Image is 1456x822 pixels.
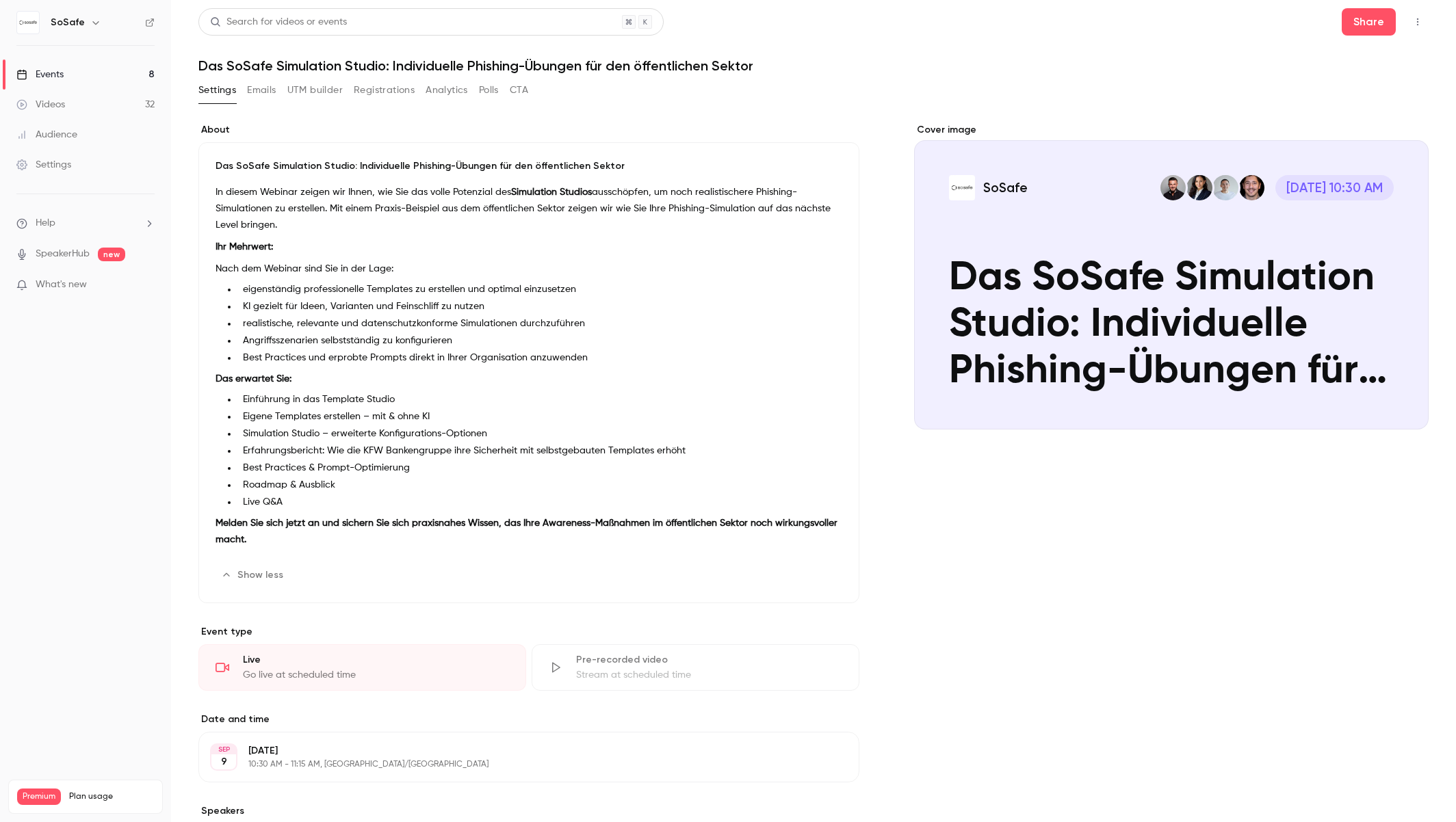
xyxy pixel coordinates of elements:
[198,625,859,639] p: Event type
[198,713,859,726] label: Date and time
[198,123,859,137] label: About
[198,79,236,101] button: Settings
[216,564,291,586] button: Show less
[237,427,842,441] li: Simulation Studio – erweiterte Konfigurations-Optionen
[237,410,842,424] li: Eigene Templates erstellen – mit & ohne KI
[69,791,154,802] span: Plan usage
[243,668,509,682] div: Go live at scheduled time
[287,79,343,101] button: UTM builder
[248,744,787,758] p: [DATE]
[210,15,347,29] div: Search for videos or events
[247,79,276,101] button: Emails
[1342,8,1396,36] button: Share
[354,79,415,101] button: Registrations
[198,644,526,691] div: LiveGo live at scheduled time
[16,98,65,111] div: Videos
[16,158,71,172] div: Settings
[510,79,528,101] button: CTA
[216,242,273,252] strong: Ihr Mehrwert:
[16,216,155,230] li: help-dropdown-opener
[138,279,155,291] iframe: Noticeable Trigger
[17,788,61,805] span: Premium
[216,184,842,233] p: In diesem Webinar zeigen wir Ihnen, wie Sie das volle Potenzial des ausschöpfen, um noch realisti...
[237,300,842,314] li: KI gezielt für Ideen, Varianten und Feinschliff zu nutzen
[426,79,468,101] button: Analytics
[237,282,842,297] li: eigenständig professionelle Templates zu erstellen und optimal einzusetzen
[237,351,842,365] li: Best Practices und erprobte Prompts direkt in Ihrer Organisation anzuwenden
[237,461,842,475] li: Best Practices & Prompt-Optimierung
[51,16,85,29] h6: SoSafe
[216,261,842,277] p: Nach dem Webinar sind Sie in der Lage:
[216,518,837,544] strong: Melden Sie sich jetzt an und sichern Sie sich praxisnahes Wissen, das Ihre Awareness-Maßnahmen im...
[576,668,842,682] div: Stream at scheduled time
[237,495,842,509] li: Live Q&A
[479,79,499,101] button: Polls
[36,216,55,230] span: Help
[237,478,842,492] li: Roadmap & Ausblick
[98,248,125,261] span: new
[914,123,1429,137] label: Cover image
[237,334,842,348] li: Angriffsszenarien selbstständig zu konfigurieren
[248,759,787,770] p: 10:30 AM - 11:15 AM, [GEOGRAPHIC_DATA]/[GEOGRAPHIC_DATA]
[914,123,1429,429] section: Cover image
[211,745,236,754] div: SEP
[216,159,842,173] p: Das SoSafe Simulation Studio: Individuelle Phishing-Übungen für den öffentlichen Sektor
[216,374,291,384] strong: Das erwartet Sie:
[243,653,509,667] div: Live
[198,804,859,818] label: Speakers
[532,644,859,691] div: Pre-recorded videoStream at scheduled time
[237,393,842,407] li: Einführung in das Template Studio
[221,755,227,769] p: 9
[198,57,1429,74] h1: Das SoSafe Simulation Studio: Individuelle Phishing-Übungen für den öffentlichen Sektor
[36,247,90,261] a: SpeakerHub
[511,187,592,197] strong: Simulation Studios
[576,653,842,667] div: Pre-recorded video
[237,444,842,458] li: Erfahrungsbericht: Wie die KFW Bankengruppe ihre Sicherheit mit selbstgebauten Templates erhöht
[237,317,842,331] li: realistische, relevante und datenschutzkonforme Simulationen durchzuführen
[36,278,87,292] span: What's new
[17,12,39,34] img: SoSafe
[16,128,77,142] div: Audience
[16,68,64,81] div: Events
